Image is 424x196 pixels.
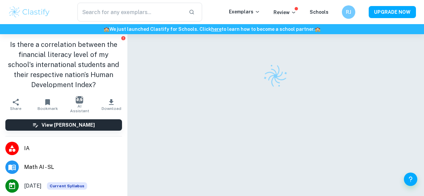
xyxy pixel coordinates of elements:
[10,106,21,111] span: Share
[47,182,87,190] div: This exemplar is based on the current syllabus. Feel free to refer to it for inspiration/ideas wh...
[5,40,122,90] h1: Is there a correlation between the financial literacy level of my school's international students...
[68,104,92,113] span: AI Assistant
[96,95,127,114] button: Download
[64,95,96,114] button: AI Assistant
[5,119,122,131] button: View [PERSON_NAME]
[404,173,417,186] button: Help and Feedback
[345,8,353,16] h6: RJ
[77,3,183,21] input: Search for any exemplars...
[229,8,260,15] p: Exemplars
[1,25,423,33] h6: We just launched Clastify for Schools. Click to learn how to become a school partner.
[76,96,83,104] img: AI Assistant
[24,144,122,152] span: IA
[38,106,58,111] span: Bookmark
[47,182,87,190] span: Current Syllabus
[310,9,328,15] a: Schools
[24,182,42,190] span: [DATE]
[211,26,222,32] a: here
[24,163,122,171] span: Math AI - SL
[102,106,121,111] span: Download
[32,95,64,114] button: Bookmark
[8,5,51,19] img: Clastify logo
[42,121,95,129] h6: View [PERSON_NAME]
[104,26,109,32] span: 🏫
[260,60,291,92] img: Clastify logo
[274,9,296,16] p: Review
[315,26,320,32] span: 🏫
[369,6,416,18] button: UPGRADE NOW
[342,5,355,19] button: RJ
[121,36,126,41] button: Report issue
